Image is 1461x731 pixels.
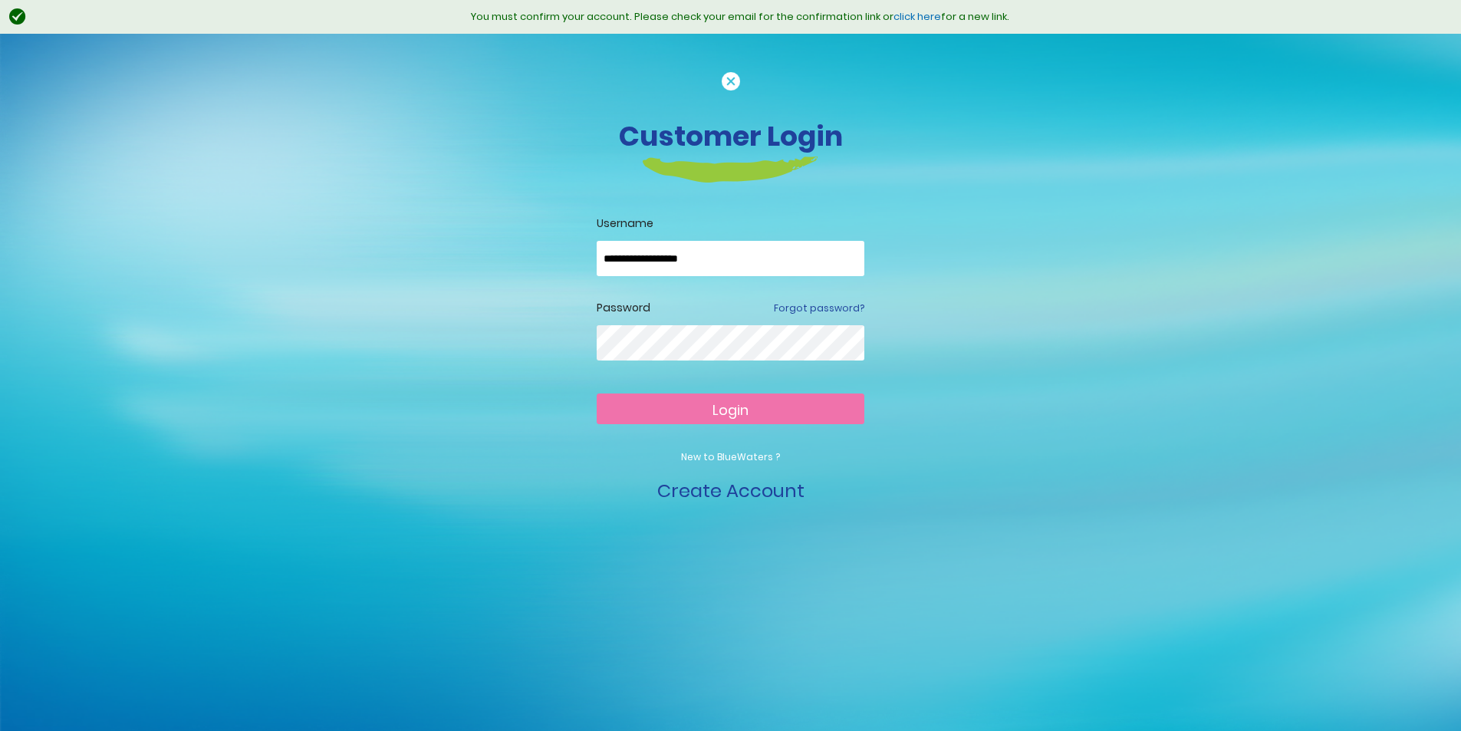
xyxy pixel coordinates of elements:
[597,300,650,316] label: Password
[643,156,818,183] img: login-heading-border.png
[35,9,1446,25] div: You must confirm your account. Please check your email for the confirmation link or for a new link.
[305,120,1157,153] h3: Customer Login
[597,450,864,464] p: New to BlueWaters ?
[657,478,805,503] a: Create Account
[774,301,864,315] a: Forgot password?
[597,393,864,424] button: Login
[597,216,864,232] label: Username
[893,9,941,24] a: click here
[712,400,749,420] span: Login
[722,72,740,91] img: cancel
